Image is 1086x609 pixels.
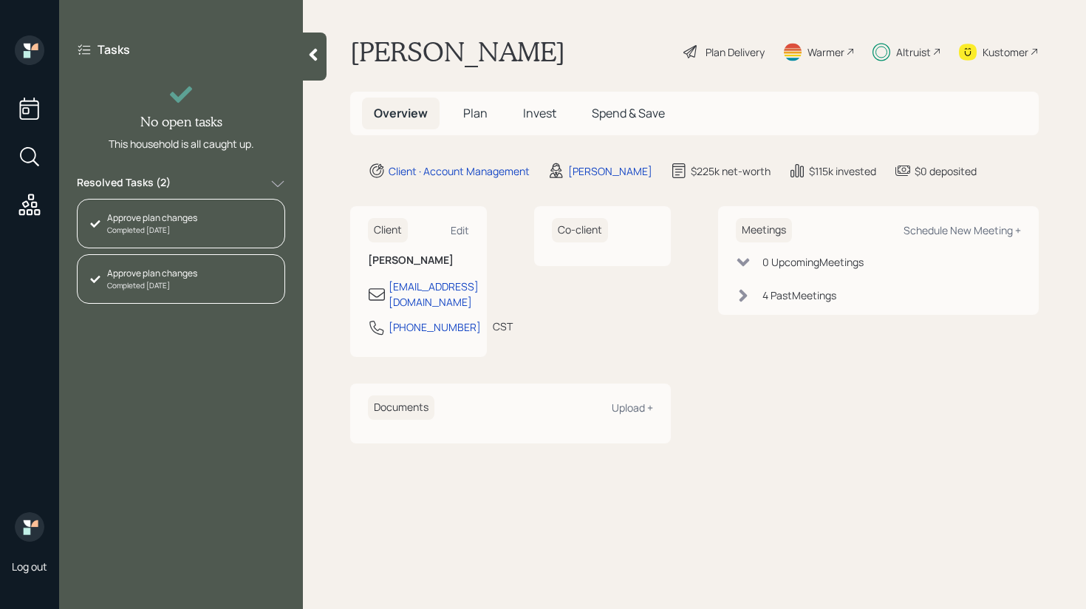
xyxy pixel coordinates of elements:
[107,211,197,225] div: Approve plan changes
[12,559,47,574] div: Log out
[389,279,479,310] div: [EMAIL_ADDRESS][DOMAIN_NAME]
[463,105,488,121] span: Plan
[107,280,197,291] div: Completed [DATE]
[809,163,876,179] div: $115k invested
[368,254,469,267] h6: [PERSON_NAME]
[493,319,513,334] div: CST
[568,163,652,179] div: [PERSON_NAME]
[523,105,556,121] span: Invest
[389,163,530,179] div: Client · Account Management
[691,163,771,179] div: $225k net-worth
[15,512,44,542] img: retirable_logo.png
[915,163,977,179] div: $0 deposited
[552,218,608,242] h6: Co-client
[107,267,197,280] div: Approve plan changes
[77,175,171,193] label: Resolved Tasks ( 2 )
[389,319,481,335] div: [PHONE_NUMBER]
[762,254,864,270] div: 0 Upcoming Meeting s
[904,223,1021,237] div: Schedule New Meeting +
[368,218,408,242] h6: Client
[140,114,222,130] h4: No open tasks
[592,105,665,121] span: Spend & Save
[896,44,931,60] div: Altruist
[98,41,130,58] label: Tasks
[983,44,1028,60] div: Kustomer
[368,395,434,420] h6: Documents
[109,136,254,152] div: This household is all caught up.
[374,105,428,121] span: Overview
[350,35,565,68] h1: [PERSON_NAME]
[612,401,653,415] div: Upload +
[736,218,792,242] h6: Meetings
[762,288,836,303] div: 4 Past Meeting s
[107,225,197,236] div: Completed [DATE]
[807,44,844,60] div: Warmer
[451,223,469,237] div: Edit
[706,44,765,60] div: Plan Delivery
